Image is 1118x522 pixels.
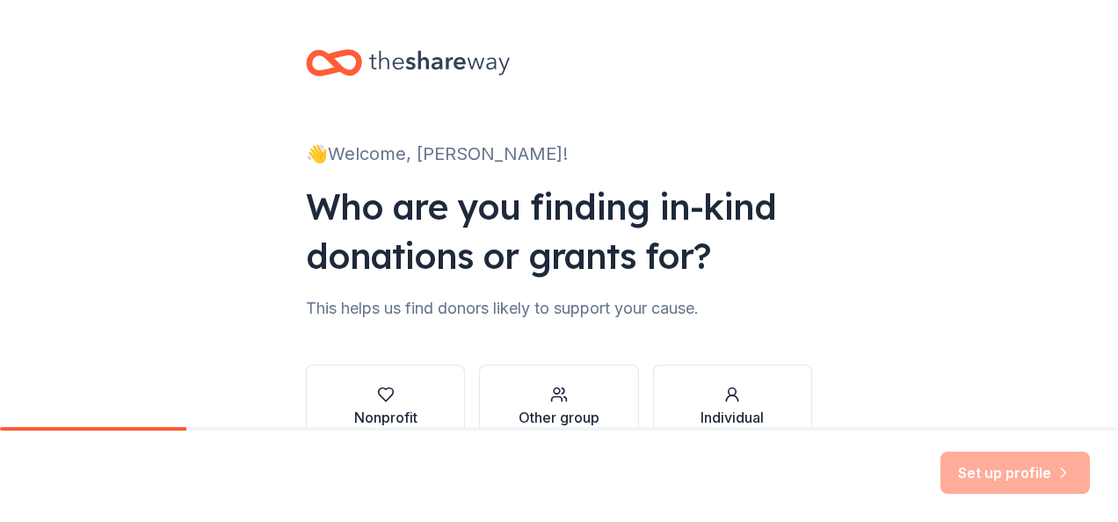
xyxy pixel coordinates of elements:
[306,294,812,323] div: This helps us find donors likely to support your cause.
[306,140,812,168] div: 👋 Welcome, [PERSON_NAME]!
[701,407,764,428] div: Individual
[306,365,465,449] button: Nonprofit
[354,407,417,428] div: Nonprofit
[479,365,638,449] button: Other group
[519,407,599,428] div: Other group
[653,365,812,449] button: Individual
[306,182,812,280] div: Who are you finding in-kind donations or grants for?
